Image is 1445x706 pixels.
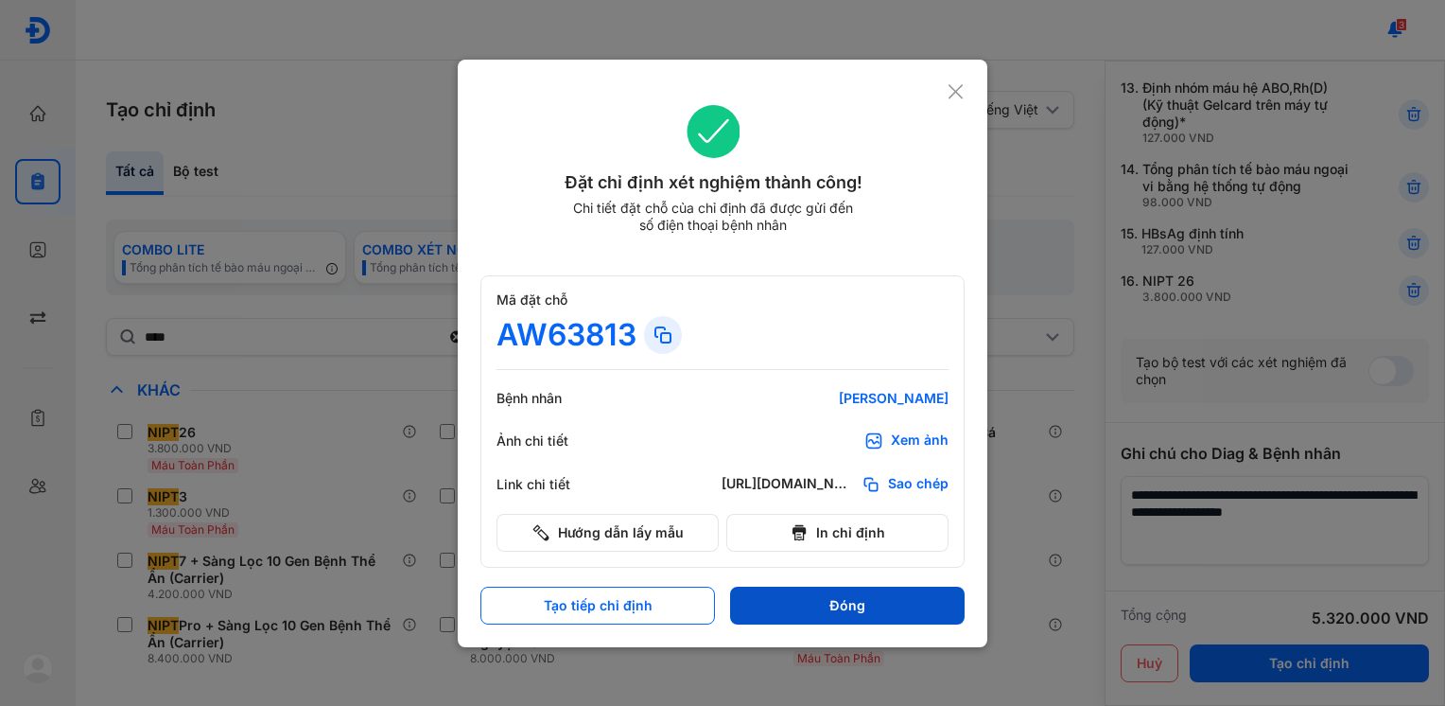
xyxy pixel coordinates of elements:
div: AW63813 [496,316,636,354]
div: Link chi tiết [496,476,610,493]
div: [URL][DOMAIN_NAME] [722,475,854,494]
div: Bệnh nhân [496,390,610,407]
button: Hướng dẫn lấy mẫu [496,514,719,552]
div: Đặt chỉ định xét nghiệm thành công! [480,169,947,196]
div: Xem ảnh [891,432,949,450]
button: Tạo tiếp chỉ định [480,587,715,625]
div: Mã đặt chỗ [496,291,949,309]
button: In chỉ định [726,514,949,552]
div: Ảnh chi tiết [496,432,610,450]
div: [PERSON_NAME] [722,390,949,407]
div: Chi tiết đặt chỗ của chỉ định đã được gửi đến số điện thoại bệnh nhân [565,200,862,234]
span: Sao chép [888,475,949,494]
button: Đóng [730,587,965,625]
